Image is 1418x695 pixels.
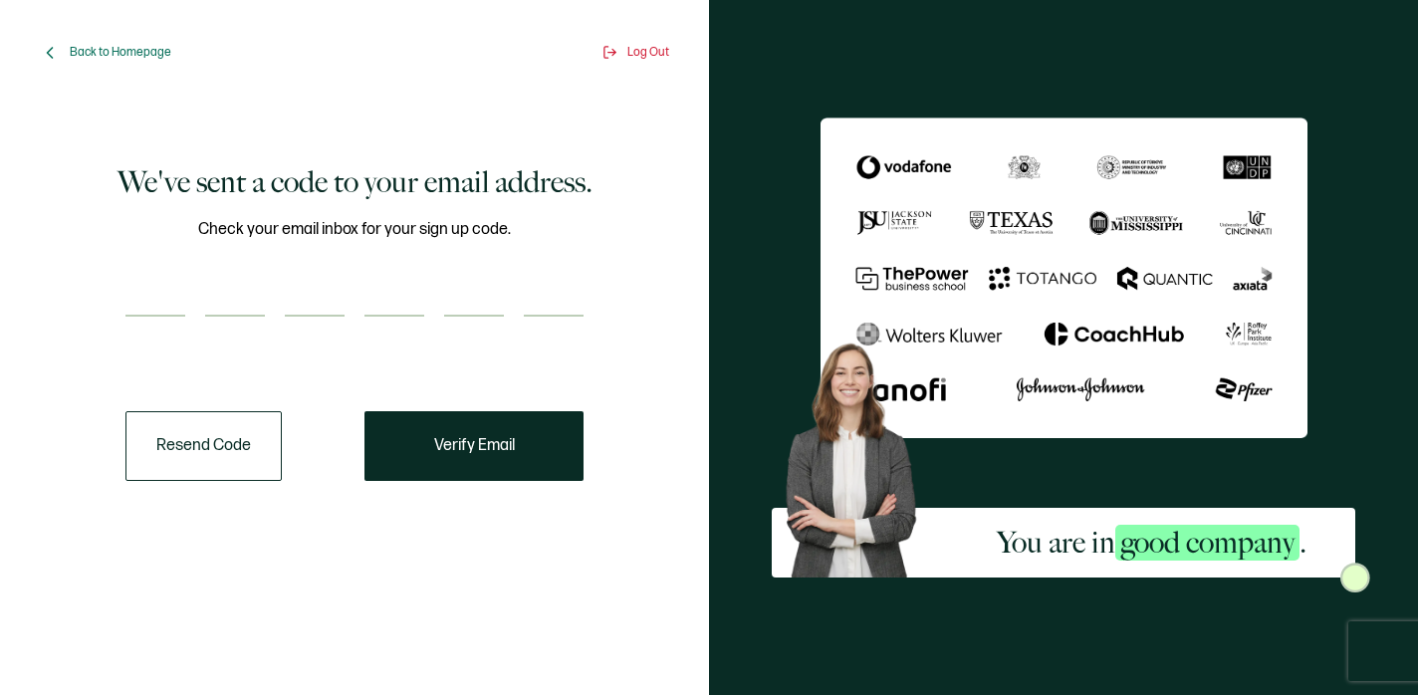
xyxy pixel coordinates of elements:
span: Verify Email [434,438,515,454]
span: good company [1115,525,1300,561]
h1: We've sent a code to your email address. [118,162,592,202]
img: Sertifier We've sent a code to your email address. [821,117,1307,439]
h2: You are in . [997,523,1306,563]
span: Check your email inbox for your sign up code. [198,217,511,242]
span: Back to Homepage [70,45,171,60]
button: Resend Code [125,411,282,481]
img: Sertifier Signup - You are in <span class="strong-h">good company</span>. Hero [772,332,947,578]
img: Sertifier Signup [1340,563,1370,592]
button: Verify Email [364,411,584,481]
span: Log Out [627,45,669,60]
